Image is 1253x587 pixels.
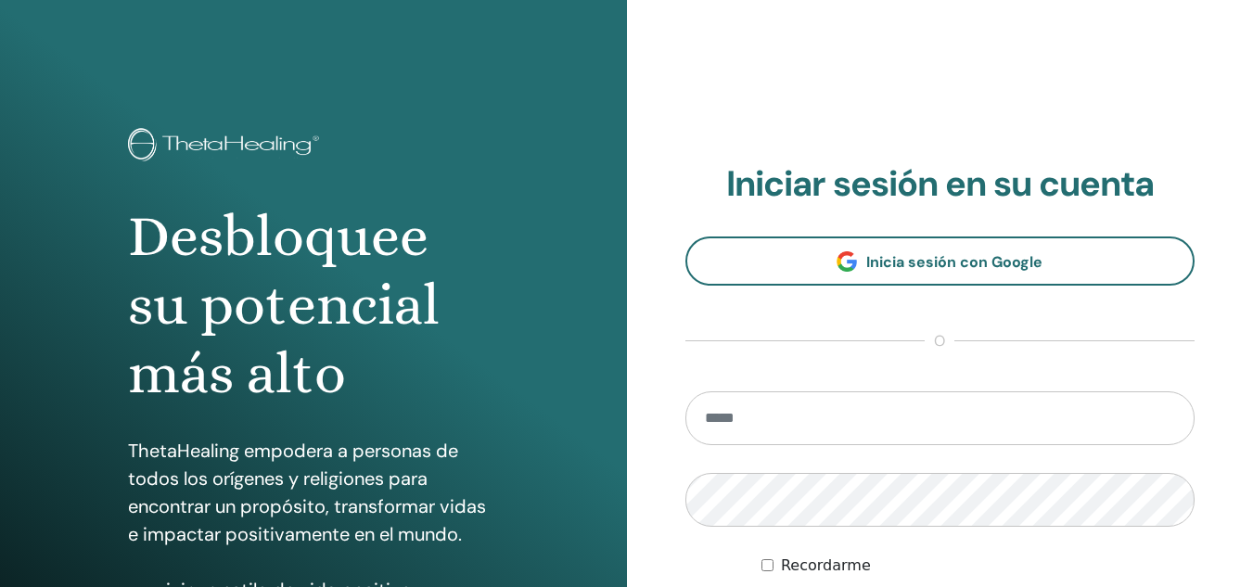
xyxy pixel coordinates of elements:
[925,330,954,352] span: o
[761,555,1195,577] div: Mantenerme autenticado indefinidamente o hasta cerrar la sesión manualmente
[128,202,499,409] h1: Desbloquee su potencial más alto
[866,252,1042,272] span: Inicia sesión con Google
[781,555,871,577] label: Recordarme
[685,163,1195,206] h2: Iniciar sesión en su cuenta
[685,236,1195,286] a: Inicia sesión con Google
[128,437,499,548] p: ThetaHealing empodera a personas de todos los orígenes y religiones para encontrar un propósito, ...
